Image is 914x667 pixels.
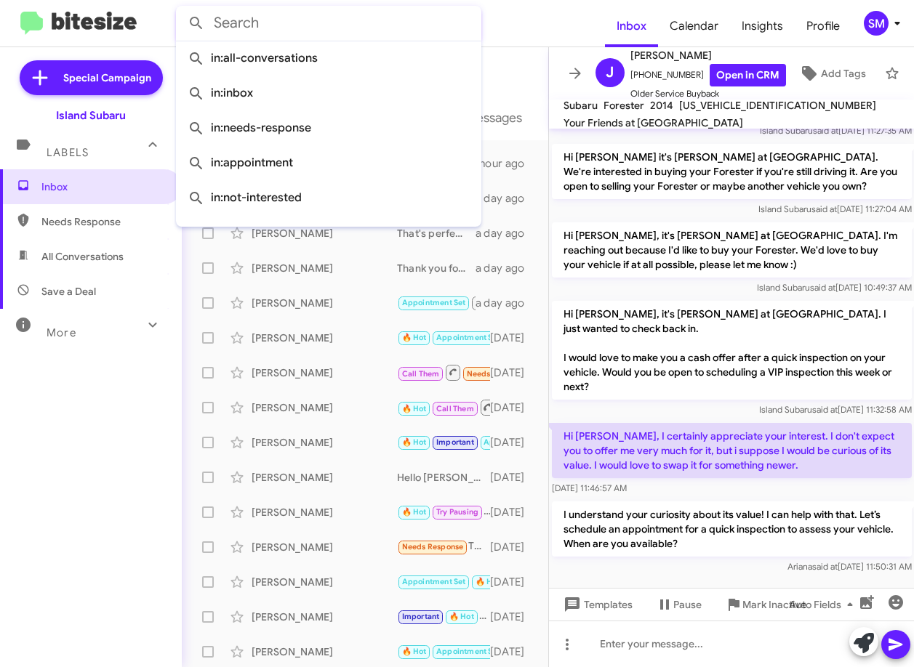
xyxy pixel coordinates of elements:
[552,501,912,557] p: I understand your curiosity about its value! I can help with that. Let’s schedule an appointment ...
[397,398,490,416] div: Sounds great! Just let me know when you're ready, and we can set up a time.
[476,577,500,586] span: 🔥 Hot
[47,326,76,339] span: More
[402,507,427,517] span: 🔥 Hot
[605,5,658,47] span: Inbox
[742,591,806,618] span: Mark Inactive
[851,11,898,36] button: SM
[795,5,851,47] a: Profile
[490,540,537,554] div: [DATE]
[397,470,490,485] div: Hello [PERSON_NAME]! It's [PERSON_NAME] at [GEOGRAPHIC_DATA]. I wanted to check in with you and l...
[710,64,786,86] a: Open in CRM
[604,99,644,112] span: Forester
[41,214,165,229] span: Needs Response
[490,331,537,345] div: [DATE]
[552,222,912,278] p: Hi [PERSON_NAME], it's [PERSON_NAME] at [GEOGRAPHIC_DATA]. I'm reaching out because I'd like to b...
[476,296,537,310] div: a day ago
[397,294,476,311] div: Thank you
[490,435,537,450] div: [DATE]
[490,365,537,380] div: [DATE]
[436,507,478,517] span: Try Pausing
[252,331,397,345] div: [PERSON_NAME]
[252,365,397,380] div: [PERSON_NAME]
[397,329,490,346] div: You're welcome! Enjoy your weekend too!
[650,99,673,112] span: 2014
[756,282,911,293] span: Island Subaru [DATE] 10:49:37 AM
[549,591,644,618] button: Templates
[759,125,911,136] span: Island Subaru [DATE] 11:27:35 AM
[564,99,598,112] span: Subaru
[490,575,537,589] div: [DATE]
[630,47,786,64] span: [PERSON_NAME]
[402,647,427,656] span: 🔥 Hot
[436,404,474,413] span: Call Them
[552,144,912,199] p: Hi [PERSON_NAME] it's [PERSON_NAME] at [GEOGRAPHIC_DATA]. We're interested in buying your Foreste...
[713,591,818,618] button: Mark Inactive
[606,61,614,84] span: J
[188,145,470,180] span: in:appointment
[397,608,490,625] div: Hi [PERSON_NAME]! I just wanted to reach out and see if you were available to stop by [DATE]? We ...
[476,261,537,275] div: a day ago
[402,298,466,307] span: Appointment Set
[787,561,911,572] span: Ariana [DATE] 11:50:31 AM
[552,482,627,493] span: [DATE] 11:46:57 AM
[402,612,440,621] span: Important
[490,610,537,624] div: [DATE]
[397,226,476,240] div: That's perfectly fine! We can accommodate her schedule. Would [DATE] work better?
[864,11,889,36] div: SM
[397,573,490,590] div: Hi [PERSON_NAME]! It's [PERSON_NAME] at [GEOGRAPHIC_DATA], wanted to check in and see if you were...
[490,644,537,659] div: [DATE]
[465,156,536,171] div: an hour ago
[63,70,151,85] span: Special Campaign
[252,610,397,624] div: [PERSON_NAME]
[644,591,713,618] button: Pause
[821,60,866,86] span: Add Tags
[402,577,466,586] span: Appointment Set
[811,561,837,572] span: said at
[484,437,548,447] span: Appointment Set
[402,404,427,413] span: 🔥 Hot
[402,437,427,447] span: 🔥 Hot
[252,226,397,240] div: [PERSON_NAME]
[252,435,397,450] div: [PERSON_NAME]
[789,591,859,618] span: Auto Fields
[188,76,470,110] span: in:inbox
[811,404,837,415] span: said at
[47,146,89,159] span: Labels
[490,470,537,485] div: [DATE]
[252,296,397,310] div: [PERSON_NAME]
[252,470,397,485] div: [PERSON_NAME]
[630,86,786,101] span: Older Service Buyback
[490,505,537,520] div: [DATE]
[41,179,165,194] span: Inbox
[252,505,397,520] div: [PERSON_NAME]
[758,203,911,214] span: Island Subaru [DATE] 11:27:04 AM
[758,404,911,415] span: Island Subaru [DATE] 11:32:58 AM
[20,60,163,95] a: Special Campaign
[188,180,470,215] span: in:not-interested
[436,437,474,447] span: Important
[41,249,124,264] span: All Conversations
[467,369,529,379] span: Needs Response
[176,6,481,41] input: Search
[252,575,397,589] div: [PERSON_NAME]
[397,434,490,450] div: No problem!
[56,108,126,123] div: Island Subaru
[476,226,537,240] div: a day ago
[811,203,836,214] span: said at
[397,643,490,660] div: Perfect! I’ll schedule you for 10 AM [DATE]. Looking forward to seeing you then!
[777,591,870,618] button: Auto Fields
[252,261,397,275] div: [PERSON_NAME]
[397,363,490,381] div: Inbound Call
[402,542,464,551] span: Needs Response
[402,333,427,342] span: 🔥 Hot
[188,215,470,250] span: in:sold-verified
[252,400,397,415] div: [PERSON_NAME]
[436,333,500,342] span: Appointment Set
[564,116,743,129] span: Your Friends at [GEOGRAPHIC_DATA]
[402,369,440,379] span: Call Them
[41,284,96,299] span: Save a Deal
[658,5,730,47] a: Calendar
[679,99,876,112] span: [US_VEHICLE_IDENTIFICATION_NUMBER]
[630,64,786,86] span: [PHONE_NUMBER]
